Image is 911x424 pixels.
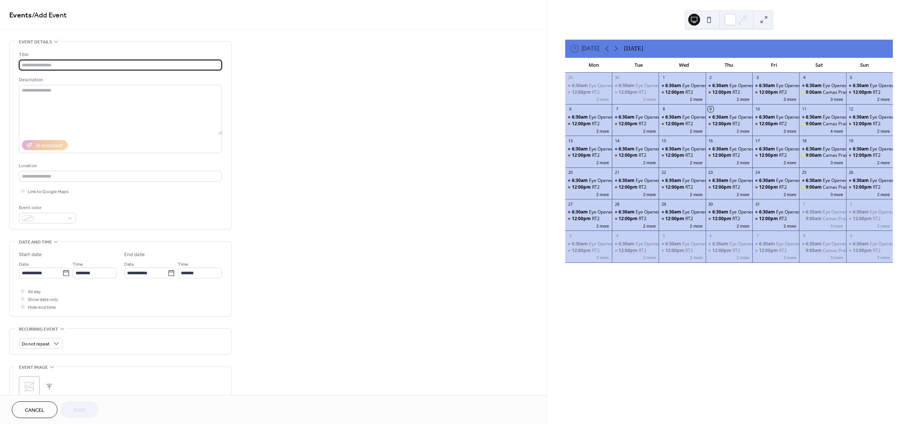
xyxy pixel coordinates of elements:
button: 2 more [781,96,799,102]
div: Eye Opener Group [799,114,846,120]
div: Camas Prairie Group [799,184,846,191]
div: RT2 [873,184,881,191]
div: Camas Prairie Group [823,89,866,96]
div: Eye Opener Group [870,209,908,215]
div: Eye Opener Group [799,209,846,215]
div: RT2 [752,216,799,222]
button: 2 more [874,191,893,197]
span: 6:30am [712,178,729,184]
div: Eye Opener Group [729,178,768,184]
button: 3 more [827,191,846,197]
div: 7 [614,106,620,112]
div: Eye Opener Group [870,146,908,152]
span: 12:00pm [572,89,592,96]
div: 5 [848,75,854,80]
div: 14 [614,138,620,143]
div: 24 [755,170,760,175]
button: 2 more [874,254,893,260]
div: Location [19,162,221,170]
div: RT2 [779,216,787,222]
div: Eye Opener Group [799,178,846,184]
div: RT2 [752,121,799,127]
div: Eye Opener Group [752,146,799,152]
span: 6:30am [806,146,823,152]
div: Eye Opener Group [776,178,814,184]
div: RT2 [612,152,659,159]
span: 12:00pm [619,184,639,191]
div: Tue [616,58,662,73]
div: 13 [567,138,573,143]
div: Eye Opener Group [612,146,659,152]
button: 2 more [687,191,706,197]
div: Eye Opener Group [823,83,861,89]
div: Eye Opener Group [846,83,893,89]
div: RT2 [592,152,600,159]
button: 2 more [593,159,612,165]
button: 2 more [874,159,893,165]
div: RT2 [612,184,659,191]
span: 6:30am [759,83,776,89]
div: 28 [614,201,620,207]
div: RT2 [639,89,646,96]
span: 6:30am [806,83,823,89]
div: RT2 [706,121,752,127]
span: 12:00pm [572,184,592,191]
div: Eye Opener Group [612,209,659,215]
span: 12:00pm [572,121,592,127]
span: 6:30am [572,178,589,184]
div: Event color [19,204,74,212]
div: RT2 [659,216,705,222]
div: Eye Opener Group [729,209,768,215]
div: Eye Opener Group [636,209,674,215]
span: 12:00pm [759,89,779,96]
a: Events [9,8,32,23]
span: 9:00am [806,152,823,159]
div: Eye Opener Group [823,209,861,215]
button: 2 more [874,127,893,134]
div: RT2 [752,184,799,191]
div: Eye Opener Group [776,146,814,152]
div: [DATE] [624,44,643,53]
div: RT2 [639,121,646,127]
div: RT2 [732,152,740,159]
div: 11 [801,106,807,112]
span: 6:30am [712,146,729,152]
div: RT2 [565,216,612,222]
span: 6:30am [619,83,636,89]
div: 20 [567,170,573,175]
span: 6:30am [759,209,776,215]
div: 29 [661,201,666,207]
div: RT2 [846,89,893,96]
span: / Add Event [32,8,67,23]
span: 12:00pm [572,152,592,159]
div: Eye Opener Group [682,209,720,215]
div: 31 [755,201,760,207]
div: RT2 [873,121,881,127]
div: Eye Opener Group [589,146,627,152]
div: Mon [571,58,616,73]
div: RT2 [779,121,787,127]
div: Eye Opener Group [636,178,674,184]
span: Event details [19,38,52,46]
span: 6:30am [806,178,823,184]
div: Eye Opener Group [659,178,705,184]
div: RT2 [873,152,881,159]
div: Eye Opener Group [729,146,768,152]
button: 2 more [640,191,659,197]
span: 9:00am [806,121,823,127]
div: 2 [708,75,713,80]
span: 12:00pm [853,89,873,96]
div: 1 [661,75,666,80]
button: 2 more [687,222,706,229]
div: Eye Opener Group [659,83,705,89]
button: 3 more [827,222,846,229]
button: 2 more [734,191,752,197]
div: Eye Opener Group [729,83,768,89]
span: Cancel [25,407,44,414]
div: 21 [614,170,620,175]
span: 6:30am [853,209,870,215]
span: 6:30am [665,83,682,89]
div: RT2 [592,121,600,127]
div: RT2 [685,152,693,159]
div: 12 [848,106,854,112]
